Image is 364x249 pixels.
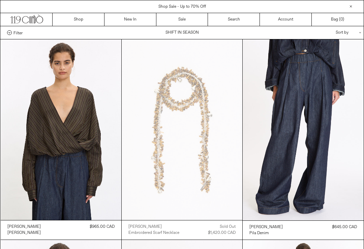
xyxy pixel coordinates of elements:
div: [PERSON_NAME] [249,224,283,230]
img: Dries Van Noten Pila Denim [243,39,363,220]
a: Sale [156,13,208,26]
img: Dries Van Noten Embroidered Scarf Neckline in tiger eye [122,39,242,220]
div: $965.00 CAD [90,224,115,230]
a: [PERSON_NAME] [7,230,41,236]
a: Account [260,13,312,26]
a: Embroidered Scarf Necklace [128,230,179,236]
a: Pila Denim [249,230,283,236]
div: Sort by [296,26,357,39]
div: $1,420.00 CAD [208,230,236,236]
span: ) [340,16,344,23]
div: [PERSON_NAME] [128,224,162,230]
div: Pila Denim [249,230,269,236]
img: Dries Van Noten Camiel Shirt [1,39,121,220]
a: New In [104,13,156,26]
div: Sold out [220,224,236,230]
a: Bag () [312,13,364,26]
a: Shop [53,13,104,26]
a: [PERSON_NAME] [128,224,179,230]
a: Shop Sale - Up to 70% Off [158,4,206,9]
a: Search [208,13,260,26]
span: Filter [13,30,23,35]
a: [PERSON_NAME] [249,224,283,230]
div: $645.00 CAD [332,224,357,230]
span: 0 [340,17,343,22]
a: [PERSON_NAME] [7,224,41,230]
